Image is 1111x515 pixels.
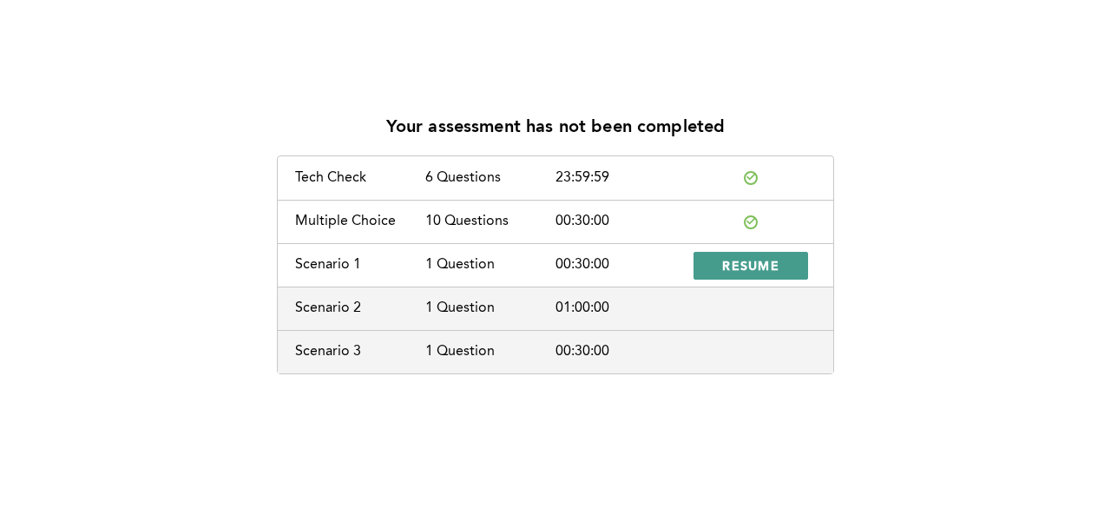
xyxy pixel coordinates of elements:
div: 00:30:00 [555,214,686,229]
span: RESUME [722,257,779,274]
div: Multiple Choice [295,214,425,229]
div: 23:59:59 [555,170,686,186]
div: Scenario 2 [295,300,425,316]
p: Your assessment has not been completed [386,118,726,138]
button: RESUME [694,252,808,280]
div: Scenario 1 [295,257,425,273]
div: 01:00:00 [555,300,686,316]
div: 10 Questions [425,214,555,229]
div: 1 Question [425,344,555,360]
div: 00:30:00 [555,257,686,273]
div: 1 Question [425,257,555,273]
div: 6 Questions [425,170,555,186]
div: 1 Question [425,300,555,316]
div: Tech Check [295,170,425,186]
div: Scenario 3 [295,344,425,360]
div: 00:30:00 [555,344,686,360]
